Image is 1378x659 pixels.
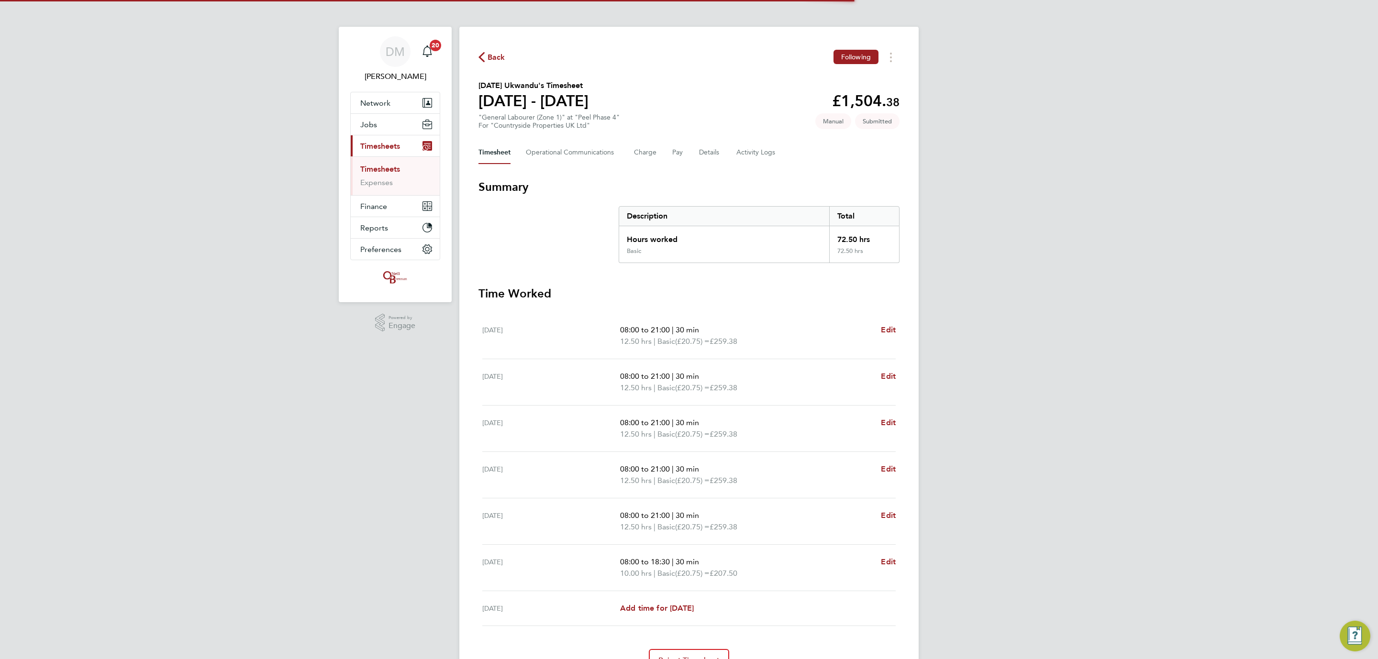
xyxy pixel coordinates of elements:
[657,521,675,533] span: Basic
[619,207,829,226] div: Description
[634,141,657,164] button: Charge
[620,522,652,531] span: 12.50 hrs
[675,383,710,392] span: (£20.75) =
[620,569,652,578] span: 10.00 hrs
[620,325,670,334] span: 08:00 to 21:00
[886,95,900,109] span: 38
[351,114,440,135] button: Jobs
[620,511,670,520] span: 08:00 to 21:00
[478,91,589,110] h1: [DATE] - [DATE]
[482,603,620,614] div: [DATE]
[657,568,675,579] span: Basic
[654,383,656,392] span: |
[815,113,851,129] span: This timesheet was manually created.
[351,217,440,238] button: Reports
[526,141,619,164] button: Operational Communications
[478,80,589,91] h2: [DATE] Ukwandu's Timesheet
[386,45,405,58] span: DM
[350,270,440,285] a: Go to home page
[829,247,899,263] div: 72.50 hrs
[710,569,737,578] span: £207.50
[360,99,390,108] span: Network
[620,557,670,566] span: 08:00 to 18:30
[675,569,710,578] span: (£20.75) =
[881,324,896,336] a: Edit
[675,337,710,346] span: (£20.75) =
[672,141,684,164] button: Pay
[832,92,900,110] app-decimal: £1,504.
[736,141,777,164] button: Activity Logs
[482,510,620,533] div: [DATE]
[710,476,737,485] span: £259.38
[657,382,675,394] span: Basic
[482,556,620,579] div: [DATE]
[881,371,896,382] a: Edit
[418,36,437,67] a: 20
[1340,621,1370,651] button: Engage Resource Center
[360,202,387,211] span: Finance
[620,604,694,613] span: Add time for [DATE]
[654,569,656,578] span: |
[360,245,401,254] span: Preferences
[619,226,829,247] div: Hours worked
[381,270,409,285] img: oneillandbrennan-logo-retina.png
[360,178,393,187] a: Expenses
[675,476,710,485] span: (£20.75) =
[627,247,641,255] div: Basic
[654,522,656,531] span: |
[672,557,674,566] span: |
[829,226,899,247] div: 72.50 hrs
[710,522,737,531] span: £259.38
[657,428,675,440] span: Basic
[672,511,674,520] span: |
[675,522,710,531] span: (£20.75) =
[351,135,440,156] button: Timesheets
[360,223,388,232] span: Reports
[619,206,900,263] div: Summary
[699,141,721,164] button: Details
[654,429,656,439] span: |
[841,53,871,61] span: Following
[881,372,896,381] span: Edit
[654,337,656,346] span: |
[882,50,900,65] button: Timesheets Menu
[654,476,656,485] span: |
[881,557,896,566] span: Edit
[620,372,670,381] span: 08:00 to 21:00
[482,324,620,347] div: [DATE]
[351,239,440,260] button: Preferences
[710,337,737,346] span: £259.38
[676,325,699,334] span: 30 min
[676,418,699,427] span: 30 min
[881,463,896,475] a: Edit
[339,27,452,302] nav: Main navigation
[710,429,737,439] span: £259.38
[360,165,400,174] a: Timesheets
[620,429,652,439] span: 12.50 hrs
[351,196,440,217] button: Finance
[672,464,674,473] span: |
[710,383,737,392] span: £259.38
[620,476,652,485] span: 12.50 hrs
[478,286,900,301] h3: Time Worked
[482,371,620,394] div: [DATE]
[675,429,710,439] span: (£20.75) =
[351,156,440,195] div: Timesheets
[672,325,674,334] span: |
[478,141,511,164] button: Timesheet
[430,40,441,51] span: 20
[620,337,652,346] span: 12.50 hrs
[620,418,670,427] span: 08:00 to 21:00
[389,314,415,322] span: Powered by
[351,92,440,113] button: Network
[676,372,699,381] span: 30 min
[855,113,900,129] span: This timesheet is Submitted.
[478,121,620,130] div: For "Countryside Properties UK Ltd"
[672,372,674,381] span: |
[881,556,896,568] a: Edit
[881,417,896,428] a: Edit
[360,120,377,129] span: Jobs
[676,557,699,566] span: 30 min
[389,322,415,330] span: Engage
[881,418,896,427] span: Edit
